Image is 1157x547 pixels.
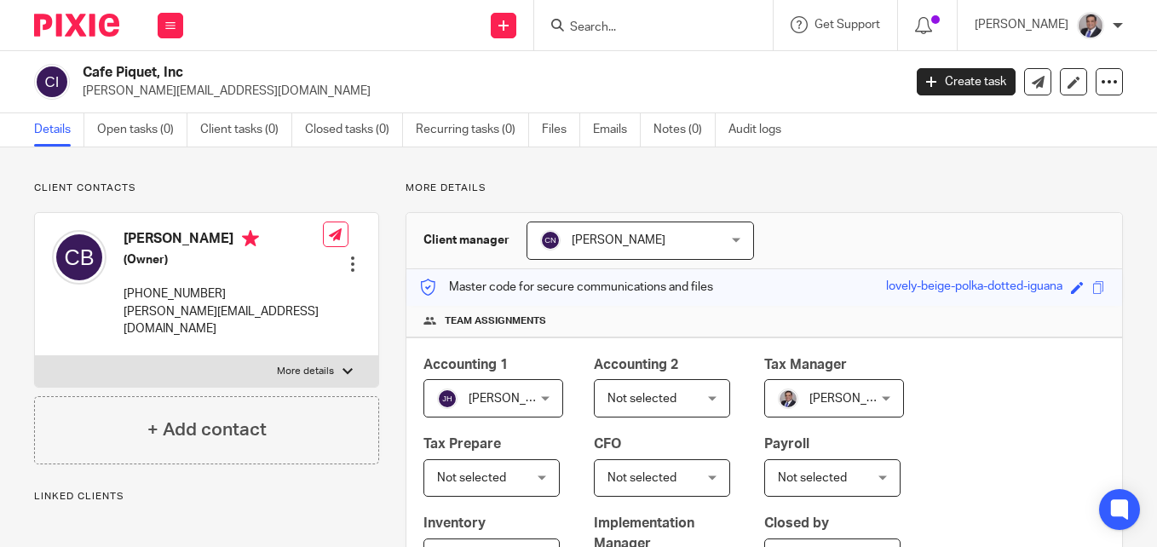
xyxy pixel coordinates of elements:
[406,181,1123,195] p: More details
[423,516,486,530] span: Inventory
[242,230,259,247] i: Primary
[1077,12,1104,39] img: thumbnail_IMG_0720.jpg
[83,83,891,100] p: [PERSON_NAME][EMAIL_ADDRESS][DOMAIN_NAME]
[917,68,1016,95] a: Create task
[764,516,829,530] span: Closed by
[124,285,323,302] p: [PHONE_NUMBER]
[607,393,676,405] span: Not selected
[124,303,323,338] p: [PERSON_NAME][EMAIL_ADDRESS][DOMAIN_NAME]
[778,472,847,484] span: Not selected
[97,113,187,147] a: Open tasks (0)
[305,113,403,147] a: Closed tasks (0)
[542,113,580,147] a: Files
[419,279,713,296] p: Master code for secure communications and files
[437,389,458,409] img: svg%3E
[423,232,509,249] h3: Client manager
[572,234,665,246] span: [PERSON_NAME]
[423,437,501,451] span: Tax Prepare
[568,20,722,36] input: Search
[764,437,809,451] span: Payroll
[594,358,678,371] span: Accounting 2
[764,358,847,371] span: Tax Manager
[607,472,676,484] span: Not selected
[469,393,562,405] span: [PERSON_NAME]
[423,358,508,371] span: Accounting 1
[52,230,106,285] img: svg%3E
[728,113,794,147] a: Audit logs
[34,14,119,37] img: Pixie
[778,389,798,409] img: thumbnail_IMG_0720.jpg
[147,417,267,443] h4: + Add contact
[975,16,1068,33] p: [PERSON_NAME]
[416,113,529,147] a: Recurring tasks (0)
[34,64,70,100] img: svg%3E
[200,113,292,147] a: Client tasks (0)
[445,314,546,328] span: Team assignments
[83,64,729,82] h2: Cafe Piquet, Inc
[886,278,1062,297] div: lovely-beige-polka-dotted-iguana
[593,113,641,147] a: Emails
[809,393,903,405] span: [PERSON_NAME]
[34,181,379,195] p: Client contacts
[34,113,84,147] a: Details
[540,230,561,250] img: svg%3E
[124,251,323,268] h5: (Owner)
[34,490,379,504] p: Linked clients
[653,113,716,147] a: Notes (0)
[815,19,880,31] span: Get Support
[437,472,506,484] span: Not selected
[277,365,334,378] p: More details
[124,230,323,251] h4: [PERSON_NAME]
[594,437,621,451] span: CFO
